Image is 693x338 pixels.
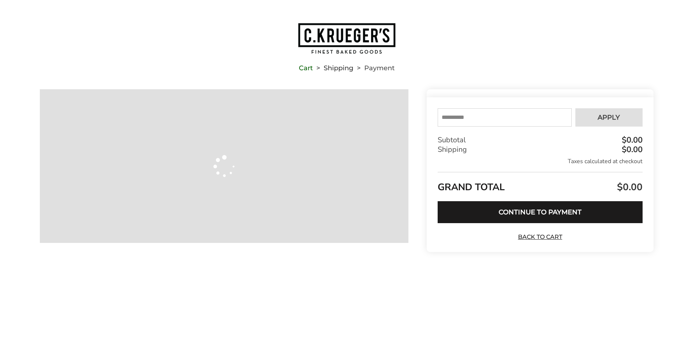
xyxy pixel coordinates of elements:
li: Shipping [313,65,353,71]
div: $0.00 [620,136,643,144]
div: GRAND TOTAL [438,172,642,196]
span: Apply [598,114,620,121]
img: C.KRUEGER'S [297,22,396,55]
button: Apply [575,108,643,127]
div: Taxes calculated at checkout [438,157,642,165]
div: Shipping [438,145,642,154]
a: Cart [299,65,313,71]
span: $0.00 [615,181,643,194]
span: Payment [364,65,395,71]
div: Subtotal [438,135,642,145]
a: Go to home page [40,22,654,55]
div: $0.00 [620,146,643,154]
a: Back to Cart [514,233,566,241]
button: Continue to Payment [438,201,642,223]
